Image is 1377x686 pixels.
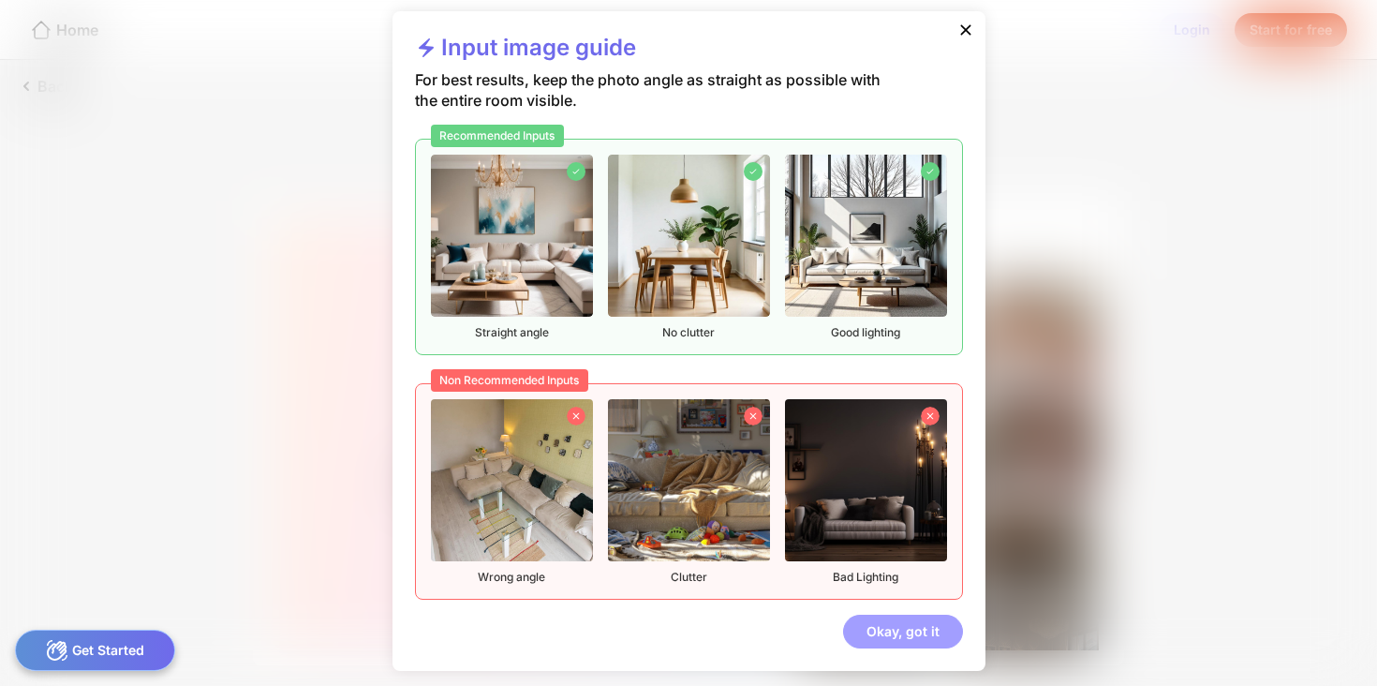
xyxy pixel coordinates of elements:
div: Get Started [15,630,175,671]
img: nonrecommendedImageFurnished1.png [431,399,593,561]
div: Okay, got it [843,615,963,649]
div: Recommended Inputs [431,125,565,147]
img: recommendedImageFurnished3.png [785,155,947,317]
div: Input image guide [415,34,636,69]
div: Non Recommended Inputs [431,369,589,392]
div: Wrong angle [431,399,593,584]
div: No clutter [608,155,770,339]
div: Clutter [608,399,770,584]
img: nonrecommendedImageFurnished2.png [608,399,770,561]
img: recommendedImageFurnished1.png [431,155,593,317]
img: recommendedImageFurnished2.png [608,155,770,317]
img: nonrecommendedImageFurnished3.png [785,399,947,561]
div: For best results, keep the photo angle as straight as possible with the entire room visible. [415,69,903,139]
div: Straight angle [431,155,593,339]
div: Good lighting [785,155,947,339]
div: Bad Lighting [785,399,947,584]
